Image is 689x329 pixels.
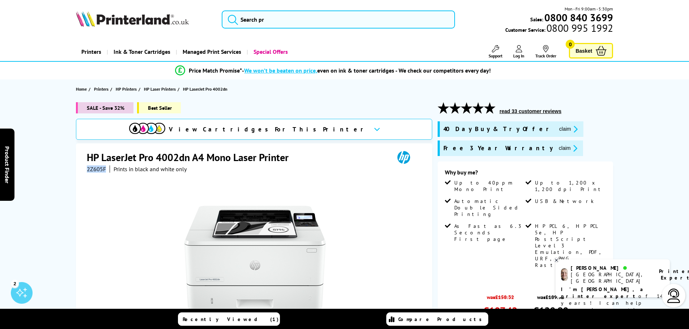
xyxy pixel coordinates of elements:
[535,198,594,204] span: USB & Network
[513,53,524,59] span: Log In
[11,280,19,287] div: 2
[535,223,604,268] span: HP PCL 6, HP PCL 5e, HP PostScript Level 3 Emulation, PDF, URF, PWG Raster
[76,85,89,93] a: Home
[386,312,488,326] a: Compare Products
[76,11,189,27] img: Printerland Logo
[169,125,368,133] span: View Cartridges For This Printer
[565,5,613,12] span: Mon - Fri 9:00am - 5:30pm
[571,265,650,271] div: [PERSON_NAME]
[571,271,650,284] div: [GEOGRAPHIC_DATA], [GEOGRAPHIC_DATA]
[533,304,568,317] span: £128.90
[178,312,280,326] a: Recently Viewed (1)
[495,294,514,300] strike: £158.32
[535,45,556,59] a: Track Order
[144,85,176,93] span: HP Laser Printers
[544,11,613,24] b: 0800 840 3699
[561,268,568,281] img: ashley-livechat.png
[107,43,176,61] a: Ink & Toner Cartridges
[575,46,592,56] span: Basket
[87,165,106,173] span: 2Z605F
[489,53,502,59] span: Support
[484,290,517,300] span: was
[545,294,564,300] strike: £189.98
[116,85,139,93] a: HP Printers
[144,85,178,93] a: HP Laser Printers
[497,108,563,114] button: read 33 customer reviews
[76,102,133,113] span: SALE - Save 32%
[543,14,613,21] a: 0800 840 3699
[667,289,681,303] img: user-headset-light.svg
[445,169,606,179] div: Why buy me?
[443,144,553,152] span: Free 3 Year Warranty
[557,125,580,133] button: promo-description
[137,102,181,113] span: Best Seller
[76,43,107,61] a: Printers
[557,144,579,152] button: promo-description
[183,85,227,93] span: HP LaserJet Pro 4002dn
[489,45,502,59] a: Support
[244,67,317,74] span: We won’t be beaten on price,
[116,85,137,93] span: HP Printers
[94,85,109,93] span: Printers
[561,286,645,299] b: I'm [PERSON_NAME], a printer expert
[535,179,604,192] span: Up to 1,200 x 1,200 dpi Print
[189,67,242,74] span: Price Match Promise*
[454,179,524,192] span: Up to 40ppm Mono Print
[129,123,165,134] img: View Cartridges
[566,40,575,49] span: 0
[114,165,187,173] i: Prints in black and white only
[454,198,524,217] span: Automatic Double Sided Printing
[443,125,553,133] span: 40 Day Buy & Try Offer
[545,25,613,31] span: 0800 995 1992
[533,290,568,300] span: was
[183,85,229,93] a: HP LaserJet Pro 4002dn
[87,151,296,164] h1: HP LaserJet Pro 4002dn A4 Mono Laser Printer
[242,67,491,74] div: - even on ink & toner cartridges - We check our competitors every day!
[513,45,524,59] a: Log In
[387,151,420,164] img: HP
[76,85,87,93] span: Home
[247,43,293,61] a: Special Offers
[184,187,326,329] img: HP LaserJet Pro 4002dn
[183,316,279,322] span: Recently Viewed (1)
[530,16,543,23] span: Sales:
[222,10,455,29] input: Search pr
[561,286,664,320] p: of 14 years! I can help you choose the right product
[114,43,170,61] span: Ink & Toner Cartridges
[398,316,486,322] span: Compare Products
[76,11,213,28] a: Printerland Logo
[4,146,11,183] span: Product Finder
[505,25,613,33] span: Customer Service:
[59,64,608,77] li: modal_Promise
[569,43,613,59] a: Basket 0
[94,85,110,93] a: Printers
[484,304,517,317] span: £107.42
[454,223,524,242] span: As Fast as 6.3 Seconds First page
[176,43,247,61] a: Managed Print Services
